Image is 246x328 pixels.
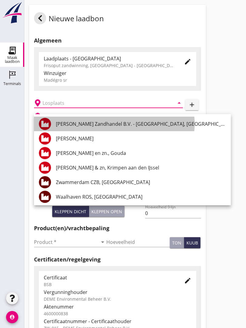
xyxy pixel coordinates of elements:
h2: Certificaten/regelgeving [34,255,201,264]
i: account_circle [6,311,18,323]
button: Kleppen dicht [52,206,89,217]
i: edit [184,277,191,284]
i: add [188,101,196,108]
div: Nieuwe laadbon [34,12,104,27]
div: Frisoput zandwinning, [GEOGRAPHIC_DATA] - [GEOGRAPHIC_DATA]. [44,62,174,69]
div: BSB [44,281,174,288]
div: ton [172,240,181,246]
input: Hoeveelheid [106,237,170,247]
h2: Product(en)/vrachtbepaling [34,224,201,232]
div: Certificaat [44,274,174,281]
div: [PERSON_NAME] [56,135,226,142]
div: Certificaatnummer - Certificaathouder [44,318,191,325]
div: 4600000838 [44,310,191,317]
div: Vergunninghouder [44,289,191,296]
h2: Beladen vaartuig [44,113,75,118]
div: Waalhaven ROS, [GEOGRAPHIC_DATA] [56,193,226,200]
div: Terminals [3,82,21,86]
img: logo-small.a267ee39.svg [1,2,23,24]
i: arrow_drop_down [176,99,183,107]
button: Kleppen open [89,206,125,217]
div: [PERSON_NAME] & zn, Krimpen aan den IJssel [56,164,226,171]
input: Losplaats [43,98,166,108]
div: DEME Environmental Beheer B.V. [44,296,191,302]
div: Kleppen open [91,208,122,215]
div: [PERSON_NAME] en zn., Gouda [56,149,226,157]
button: kuub [184,237,200,248]
div: Kleppen dicht [55,208,86,215]
h2: Algemeen [34,36,201,45]
div: Aktenummer [44,303,191,310]
input: Hoeveelheid 0-lijn [145,208,201,218]
i: arrow_drop_down [99,238,106,246]
div: [PERSON_NAME] Zandhandel B.V. - [GEOGRAPHIC_DATA], [GEOGRAPHIC_DATA] [56,120,226,128]
div: Laadplaats - [GEOGRAPHIC_DATA] [44,55,174,62]
button: ton [170,237,184,248]
div: kuub [186,240,198,246]
div: Zwammerdam CZB, [GEOGRAPHIC_DATA] [56,179,226,186]
div: Winzuiger [44,70,191,77]
i: edit [184,58,191,65]
div: Madégro sr [44,77,191,83]
input: Product * [34,237,98,247]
